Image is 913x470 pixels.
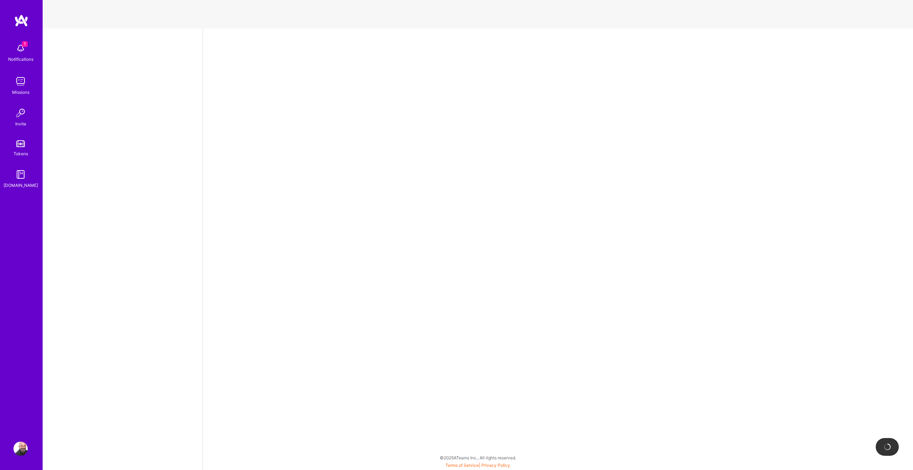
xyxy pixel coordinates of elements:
[882,442,892,452] img: loading
[13,442,28,456] img: User Avatar
[13,150,28,157] div: Tokens
[43,449,913,466] div: © 2025 ATeams Inc., All rights reserved.
[481,463,510,468] a: Privacy Policy
[16,140,25,147] img: tokens
[13,74,28,88] img: teamwork
[12,88,29,96] div: Missions
[445,463,510,468] span: |
[8,55,33,63] div: Notifications
[13,41,28,55] img: bell
[4,182,38,189] div: [DOMAIN_NAME]
[13,167,28,182] img: guide book
[445,463,479,468] a: Terms of Service
[22,41,28,47] span: 1
[15,120,26,128] div: Invite
[14,14,28,27] img: logo
[13,106,28,120] img: Invite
